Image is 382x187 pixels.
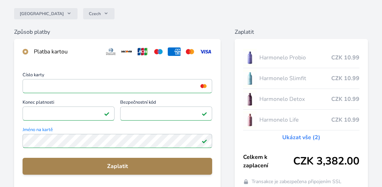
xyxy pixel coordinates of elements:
iframe: Iframe pro číslo karty [26,81,209,91]
input: Jméno na kartěPlatné pole [23,134,212,148]
span: Celkem k zaplacení [243,153,293,170]
button: Czech [83,8,115,19]
span: Transakce je zabezpečena připojením SSL [252,178,341,185]
span: CZK 10.99 [331,74,359,83]
span: CZK 10.99 [331,116,359,124]
img: jcb.svg [136,47,149,56]
span: [GEOGRAPHIC_DATA] [20,11,64,17]
img: visa.svg [199,47,212,56]
span: Harmonelo Probio [259,53,331,62]
img: mc [199,83,208,89]
button: Zaplatit [23,158,212,175]
span: Konec platnosti [23,100,115,107]
img: Platné pole [202,138,207,144]
span: CZK 10.99 [331,53,359,62]
img: mc.svg [184,47,197,56]
img: Platné pole [202,111,207,116]
img: SLIMFIT_se_stinem_x-lo.jpg [243,70,257,87]
img: CLEAN_LIFE_se_stinem_x-lo.jpg [243,111,257,129]
img: Platné pole [104,111,110,116]
h6: Způsob platby [14,28,221,36]
img: diners.svg [104,47,117,56]
span: Harmonelo Life [259,116,331,124]
span: Harmonelo Detox [259,95,331,103]
span: Bezpečnostní kód [120,100,212,107]
span: Harmonelo Slimfit [259,74,331,83]
img: CLEAN_PROBIO_se_stinem_x-lo.jpg [243,49,257,66]
span: CZK 10.99 [331,95,359,103]
span: Jméno na kartě [23,128,212,134]
img: amex.svg [168,47,181,56]
span: CZK 3,382.00 [293,155,359,168]
h6: Zaplatit [235,28,368,36]
img: Konec platnosti [101,110,111,117]
button: [GEOGRAPHIC_DATA] [14,8,78,19]
span: Zaplatit [28,162,207,170]
div: Platba kartou [34,47,99,56]
span: Czech [89,11,101,17]
iframe: Iframe pro datum vypršení platnosti [26,109,111,118]
a: Ukázat vše (2) [282,133,320,142]
img: discover.svg [120,47,133,56]
iframe: Iframe pro bezpečnostní kód [123,109,209,118]
img: maestro.svg [152,47,165,56]
img: DETOX_se_stinem_x-lo.jpg [243,90,257,108]
span: Číslo karty [23,73,212,79]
